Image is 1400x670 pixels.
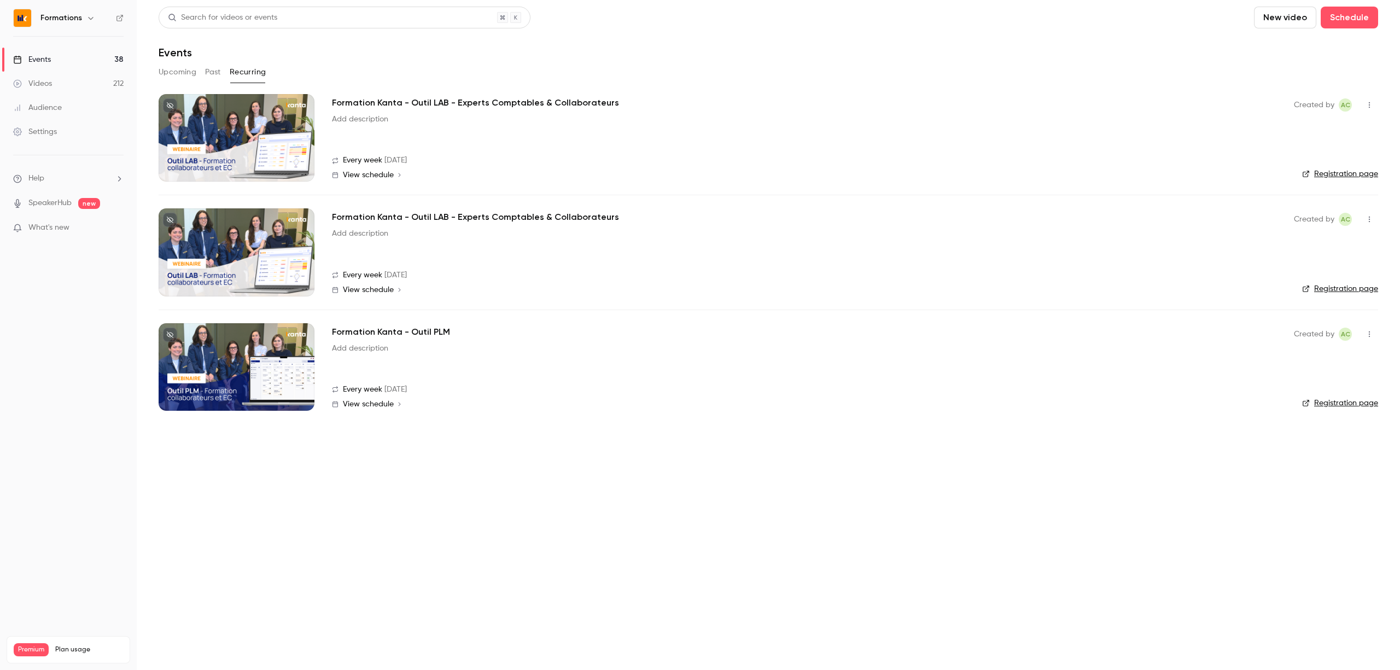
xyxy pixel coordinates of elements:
span: [DATE] [384,384,407,395]
span: Plan usage [55,645,123,654]
span: View schedule [343,171,394,179]
a: Formation Kanta - Outil LAB - Experts Comptables & Collaborateurs [332,211,619,224]
a: Registration page [1302,168,1378,179]
span: Premium [14,643,49,656]
a: Add description [332,343,388,354]
div: Search for videos or events [168,12,277,24]
span: Created by [1294,328,1334,341]
span: [DATE] [384,270,407,281]
span: Help [28,173,44,184]
button: Upcoming [159,63,196,81]
a: Registration page [1302,398,1378,409]
a: View schedule [332,286,1276,294]
img: Formations [14,9,31,27]
span: Anaïs Cachelou [1339,328,1352,341]
span: AC [1341,98,1350,112]
div: Audience [13,102,62,113]
a: Formation Kanta - Outil PLM [332,325,450,339]
span: Created by [1294,98,1334,112]
div: Videos [13,78,52,89]
button: Recurring [230,63,266,81]
span: new [78,198,100,209]
a: View schedule [332,400,1276,409]
a: Add description [332,114,388,125]
a: Add description [332,228,388,239]
span: [DATE] [384,155,407,166]
span: AC [1341,213,1350,226]
iframe: Noticeable Trigger [110,223,124,233]
button: New video [1254,7,1316,28]
h6: Formations [40,13,82,24]
h1: Events [159,46,192,59]
span: Every week [343,270,382,281]
span: What's new [28,222,69,234]
a: View schedule [332,171,1276,179]
a: Formation Kanta - Outil LAB - Experts Comptables & Collaborateurs [332,96,619,109]
span: Every week [343,384,382,395]
span: Every week [343,155,382,166]
span: View schedule [343,286,394,294]
span: AC [1341,328,1350,341]
button: Past [205,63,221,81]
div: Events [13,54,51,65]
button: Schedule [1321,7,1378,28]
span: Anaïs Cachelou [1339,213,1352,226]
a: Registration page [1302,283,1378,294]
span: View schedule [343,400,394,408]
span: Anaïs Cachelou [1339,98,1352,112]
a: SpeakerHub [28,197,72,209]
li: help-dropdown-opener [13,173,124,184]
span: Created by [1294,213,1334,226]
div: Settings [13,126,57,137]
